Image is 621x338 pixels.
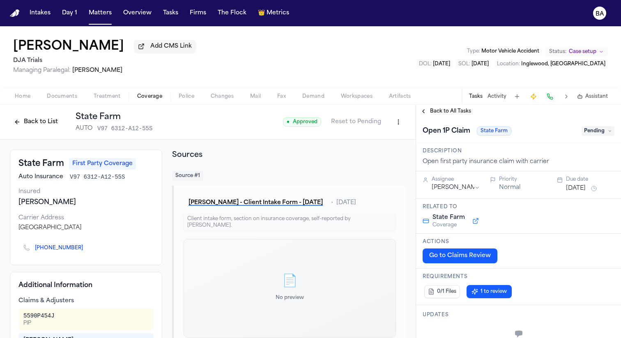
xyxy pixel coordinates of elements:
[13,56,196,66] h2: DJA Trials
[97,124,152,133] span: V97 6312-A12-55S
[389,93,411,100] span: Artifacts
[120,6,155,21] button: Overview
[497,62,520,67] span: Location :
[94,93,121,100] span: Treatment
[276,274,304,289] div: 📄
[13,39,124,54] button: Edit matter name
[18,297,154,305] div: Claims & Adjusters
[59,6,80,21] button: Day 1
[331,199,333,207] span: •
[10,115,62,129] button: Back to List
[134,40,196,53] button: Add CMS Link
[430,108,471,115] span: Back to All Tasks
[433,62,450,67] span: [DATE]
[18,198,154,207] div: [PERSON_NAME]
[569,48,596,55] span: Case setup
[160,6,182,21] button: Tasks
[85,6,115,21] button: Matters
[250,93,261,100] span: Mail
[137,93,162,100] span: Coverage
[276,295,304,300] span: No preview
[302,93,324,100] span: Demand
[70,173,125,181] span: V97 6312-A12-55S
[423,148,614,154] h3: Description
[10,9,20,17] a: Home
[589,184,599,193] button: Snooze task
[76,111,152,123] h1: State Farm
[18,188,154,196] div: Insured
[72,67,122,74] span: [PERSON_NAME]
[499,176,547,183] div: Priority
[150,42,192,51] span: Add CMS Link
[471,62,489,67] span: [DATE]
[528,91,539,102] button: Create Immediate Task
[283,117,321,126] span: Approved
[18,214,154,222] div: Carrier Address
[35,245,83,251] a: [PHONE_NUMBER]
[423,204,614,210] h3: Related to
[419,124,474,138] h1: Open 1P Claim
[287,119,290,125] span: ●
[456,60,491,68] button: Edit SOL: 2027-09-21
[577,93,608,100] button: Assistant
[184,214,396,231] div: Client intake form, section on insurance coverage, self-reported by [PERSON_NAME].
[423,274,614,280] h3: Requirements
[566,184,586,193] button: [DATE]
[423,312,614,318] h3: Updates
[423,239,614,245] h3: Actions
[499,184,520,192] button: Normal
[336,199,356,207] span: [DATE]
[481,49,539,54] span: Motor Vehicle Accident
[481,288,507,295] span: 1 to review
[186,6,209,21] button: Firms
[69,158,136,170] span: First Party Coverage
[521,62,605,67] span: Inglewood, [GEOGRAPHIC_DATA]
[184,195,328,210] button: [PERSON_NAME] - Client Intake Form - [DATE]
[214,6,250,21] button: The Flock
[549,48,566,55] span: Status:
[465,47,542,55] button: Edit Type: Motor Vehicle Accident
[23,312,55,320] div: 5590P454J
[211,93,234,100] span: Changes
[179,93,194,100] span: Police
[23,320,55,327] div: PIP
[467,285,512,298] button: 1 to review
[432,222,465,228] span: Coverage
[255,6,292,21] button: crownMetrics
[437,288,456,295] span: 0/1 Files
[13,67,71,74] span: Managing Paralegal:
[341,93,373,100] span: Workspaces
[488,93,506,100] button: Activity
[477,126,511,136] span: State Farm
[545,47,608,57] button: Change status from Case setup
[494,60,608,68] button: Edit Location: Inglewood, CA
[544,91,556,102] button: Make a Call
[18,158,64,170] h3: State Farm
[172,149,406,161] h2: Sources
[13,39,124,54] h1: [PERSON_NAME]
[277,93,286,100] span: Fax
[172,171,203,181] span: Source # 1
[566,176,614,183] div: Due date
[432,214,465,222] span: State Farm
[585,93,608,100] span: Assistant
[424,285,460,298] button: 0/1 Files
[326,115,386,129] button: Reset to Pending
[469,93,483,100] button: Tasks
[511,91,523,102] button: Add Task
[416,60,453,68] button: Edit DOL: 2025-09-21
[18,281,154,290] h4: Additional Information
[432,176,480,183] div: Assignee
[10,9,20,17] img: Finch Logo
[26,6,54,21] button: Intakes
[76,124,92,133] span: AUTO
[47,93,77,100] span: Documents
[458,62,470,67] span: SOL :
